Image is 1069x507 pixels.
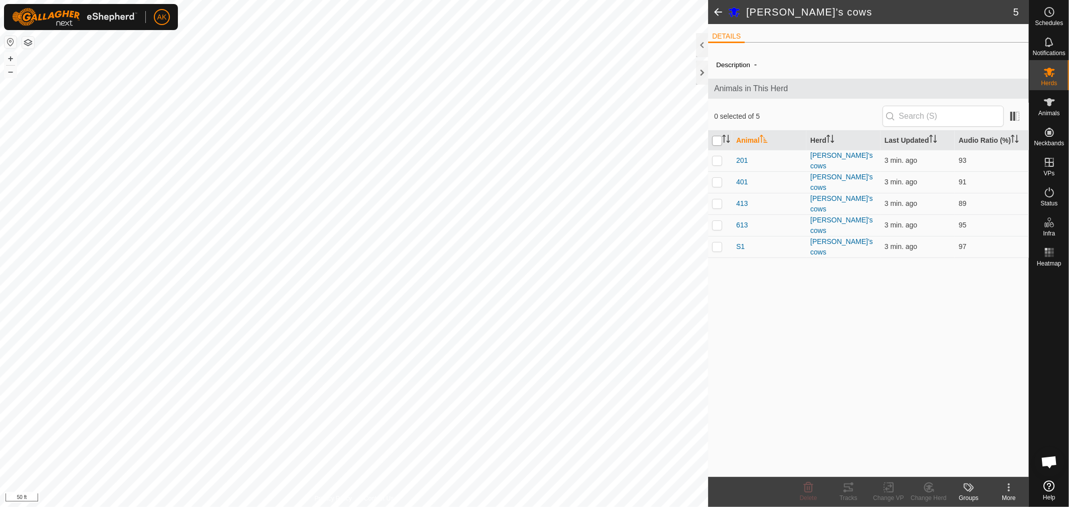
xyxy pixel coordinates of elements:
div: Change Herd [909,493,949,502]
span: 0 selected of 5 [714,111,883,122]
span: 93 [959,156,967,164]
p-sorticon: Activate to sort [929,136,937,144]
div: [PERSON_NAME]'s cows [810,150,877,171]
div: Tracks [828,493,869,502]
span: 91 [959,178,967,186]
span: Herds [1041,80,1057,86]
span: Oct 14, 2025, 4:35 PM [885,221,917,229]
img: Gallagher Logo [12,8,137,26]
span: VPs [1043,170,1054,176]
span: 95 [959,221,967,229]
div: [PERSON_NAME]'s cows [810,215,877,236]
span: 613 [736,220,748,230]
div: [PERSON_NAME]'s cows [810,236,877,258]
span: - [750,56,761,73]
div: Change VP [869,493,909,502]
div: [PERSON_NAME]'s cows [810,172,877,193]
p-sorticon: Activate to sort [760,136,768,144]
span: Oct 14, 2025, 4:35 PM [885,178,917,186]
span: Schedules [1035,20,1063,26]
input: Search (S) [883,106,1004,127]
div: Open chat [1034,447,1064,477]
span: Animals [1038,110,1060,116]
span: Neckbands [1034,140,1064,146]
span: Animals in This Herd [714,83,1023,95]
span: 201 [736,155,748,166]
button: Reset Map [5,36,17,48]
div: [PERSON_NAME]'s cows [810,193,877,214]
a: Help [1029,476,1069,504]
h2: [PERSON_NAME]'s cows [746,6,1013,18]
a: Contact Us [364,494,393,503]
span: S1 [736,241,745,252]
span: 413 [736,198,748,209]
th: Last Updated [881,131,955,150]
span: Oct 14, 2025, 4:35 PM [885,242,917,250]
span: AK [157,12,167,23]
label: Description [716,61,750,69]
button: – [5,66,17,78]
th: Animal [732,131,806,150]
span: Delete [800,494,817,501]
span: Status [1040,200,1057,206]
span: Notifications [1033,50,1065,56]
span: Heatmap [1037,261,1061,267]
span: Help [1043,494,1055,500]
span: 97 [959,242,967,250]
div: More [989,493,1029,502]
div: Groups [949,493,989,502]
th: Herd [806,131,881,150]
span: 5 [1013,5,1019,20]
p-sorticon: Activate to sort [826,136,834,144]
p-sorticon: Activate to sort [722,136,730,144]
span: 89 [959,199,967,207]
span: Oct 14, 2025, 4:35 PM [885,156,917,164]
button: Map Layers [22,37,34,49]
a: Privacy Policy [315,494,352,503]
span: Infra [1043,230,1055,236]
span: 401 [736,177,748,187]
p-sorticon: Activate to sort [1011,136,1019,144]
span: Oct 14, 2025, 4:35 PM [885,199,917,207]
button: + [5,53,17,65]
li: DETAILS [708,31,745,43]
th: Audio Ratio (%) [955,131,1029,150]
